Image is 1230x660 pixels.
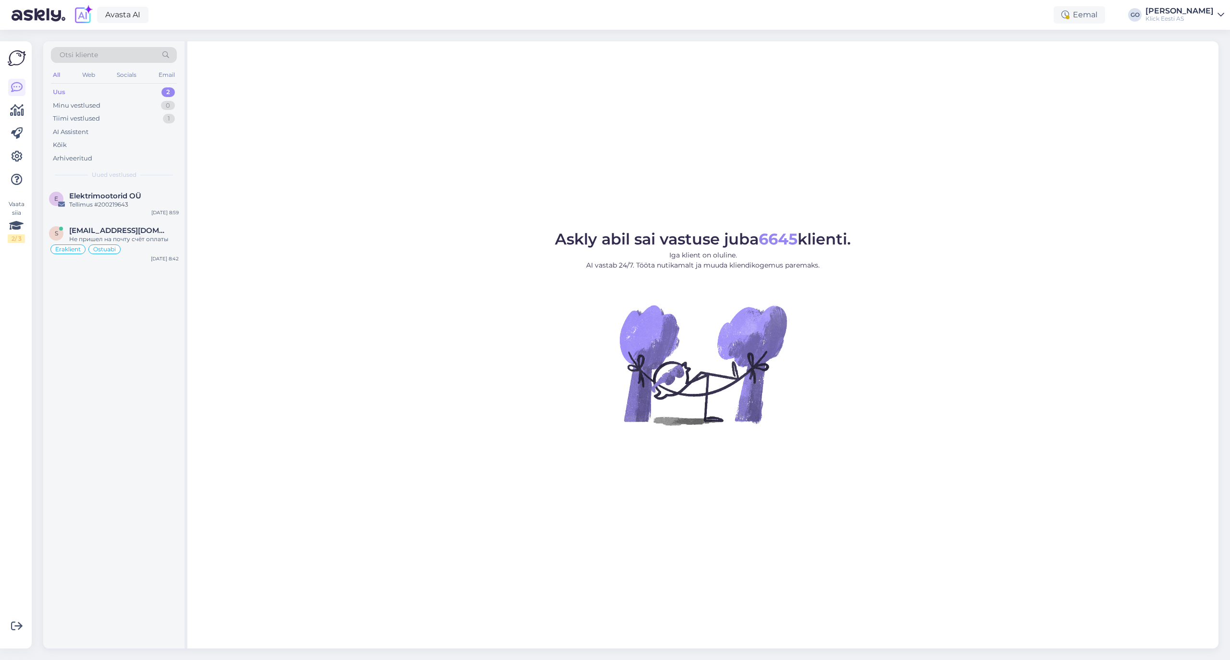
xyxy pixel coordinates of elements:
[73,5,93,25] img: explore-ai
[616,278,789,451] img: No Chat active
[92,171,136,179] span: Uued vestlused
[759,230,798,248] b: 6645
[1145,7,1224,23] a: [PERSON_NAME]Klick Eesti AS
[161,87,175,97] div: 2
[151,209,179,216] div: [DATE] 8:59
[555,250,851,270] p: Iga klient on oluline. AI vastab 24/7. Tööta nutikamalt ja muuda kliendikogemus paremaks.
[1128,8,1142,22] div: GO
[8,49,26,67] img: Askly Logo
[55,230,58,237] span: s
[69,192,141,200] span: Elektrimootorid OÜ
[53,101,100,110] div: Minu vestlused
[161,101,175,110] div: 0
[157,69,177,81] div: Email
[69,235,179,244] div: Не пришел на почту счёт оплаты
[69,226,169,235] span: sass2@yandex.ru
[555,230,851,248] span: Askly abil sai vastuse juba klienti.
[80,69,97,81] div: Web
[97,7,148,23] a: Avasta AI
[8,200,25,243] div: Vaata siia
[8,234,25,243] div: 2 / 3
[1054,6,1105,24] div: Eemal
[54,195,58,202] span: E
[60,50,98,60] span: Otsi kliente
[53,87,65,97] div: Uus
[53,140,67,150] div: Kõik
[55,246,81,252] span: Eraklient
[53,114,100,123] div: Tiimi vestlused
[53,154,92,163] div: Arhiveeritud
[163,114,175,123] div: 1
[69,200,179,209] div: Tellimus #200219643
[1145,7,1214,15] div: [PERSON_NAME]
[115,69,138,81] div: Socials
[93,246,116,252] span: Ostuabi
[51,69,62,81] div: All
[53,127,88,137] div: AI Assistent
[1145,15,1214,23] div: Klick Eesti AS
[151,255,179,262] div: [DATE] 8:42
